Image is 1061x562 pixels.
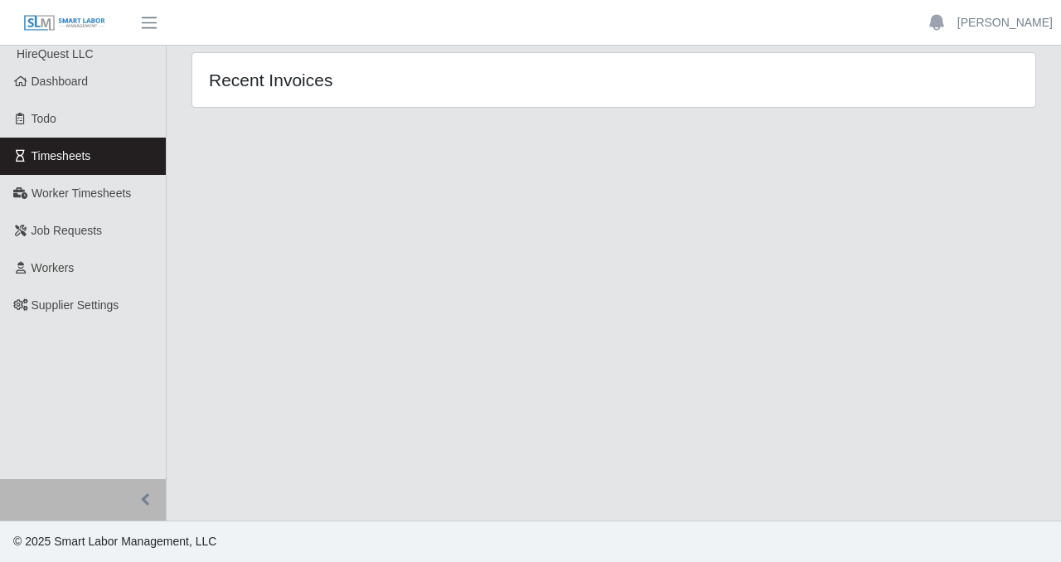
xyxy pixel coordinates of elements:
span: Todo [31,112,56,125]
a: [PERSON_NAME] [957,14,1053,31]
span: Worker Timesheets [31,187,131,200]
span: HireQuest LLC [17,47,94,61]
img: SLM Logo [23,14,106,32]
h4: Recent Invoices [209,70,532,90]
span: Supplier Settings [31,298,119,312]
span: Job Requests [31,224,103,237]
span: © 2025 Smart Labor Management, LLC [13,535,216,548]
span: Workers [31,261,75,274]
span: Timesheets [31,149,91,162]
span: Dashboard [31,75,89,88]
